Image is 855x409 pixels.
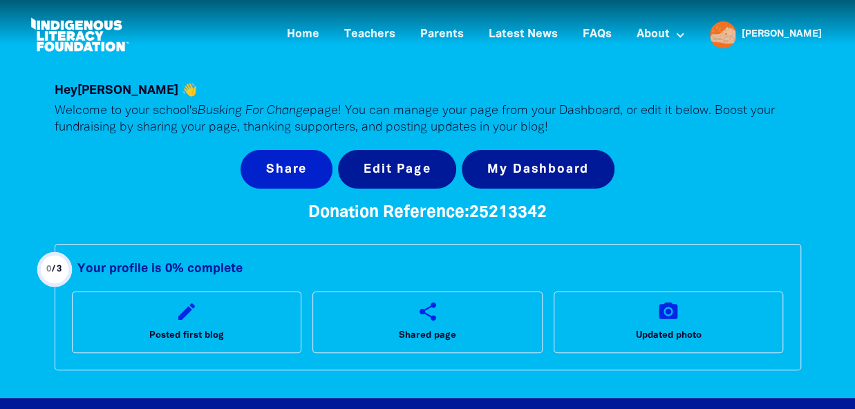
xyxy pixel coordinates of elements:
[241,150,332,189] button: Share
[412,23,472,46] a: Parents
[399,327,456,344] span: Shared page
[628,23,693,46] a: About
[636,327,702,344] span: Updated photo
[308,205,547,220] span: Donation Reference: 25213342
[554,292,784,352] a: camera_altUpdated photo
[149,327,224,344] span: Posted first blog
[312,292,543,352] a: shareShared page
[46,265,52,273] span: 0
[198,105,310,117] em: Busking For Change
[462,150,614,189] a: My Dashboard
[279,23,328,46] a: Home
[55,103,801,136] p: Welcome to your school's page! You can manage your page from your Dashboard, or edit it below. Bo...
[416,301,438,323] i: share
[742,30,822,39] a: [PERSON_NAME]
[72,292,302,352] a: editPosted first blog
[336,23,404,46] a: Teachers
[338,150,456,189] button: Edit Page
[55,85,197,96] span: Hey [PERSON_NAME] 👋
[77,263,243,274] strong: Your profile is 0% complete
[46,261,62,278] div: / 3
[574,23,620,46] a: FAQs
[657,301,679,323] i: camera_alt
[480,23,566,46] a: Latest News
[176,301,198,323] i: edit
